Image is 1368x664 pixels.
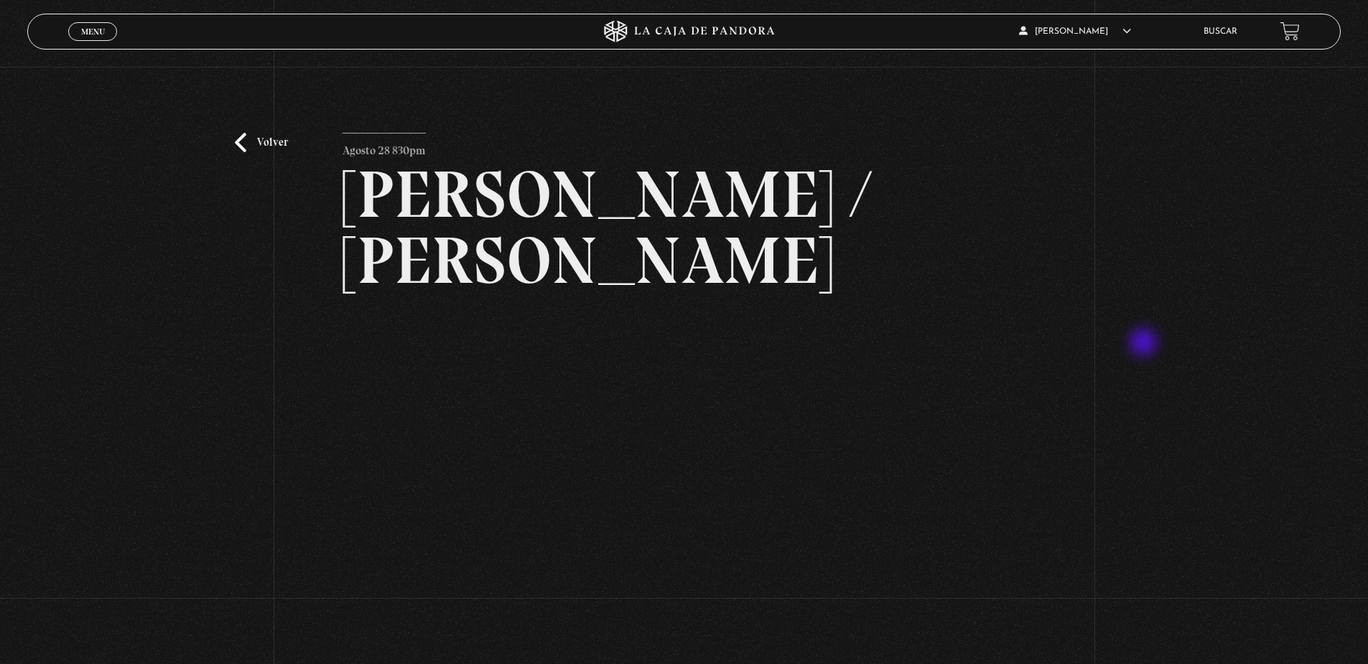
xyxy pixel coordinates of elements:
[81,27,105,36] span: Menu
[76,39,110,49] span: Cerrar
[343,162,1025,294] h2: [PERSON_NAME] / [PERSON_NAME]
[1204,27,1237,36] a: Buscar
[235,133,288,152] a: Volver
[1019,27,1131,36] span: [PERSON_NAME]
[343,133,426,162] p: Agosto 28 830pm
[1280,22,1300,41] a: View your shopping cart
